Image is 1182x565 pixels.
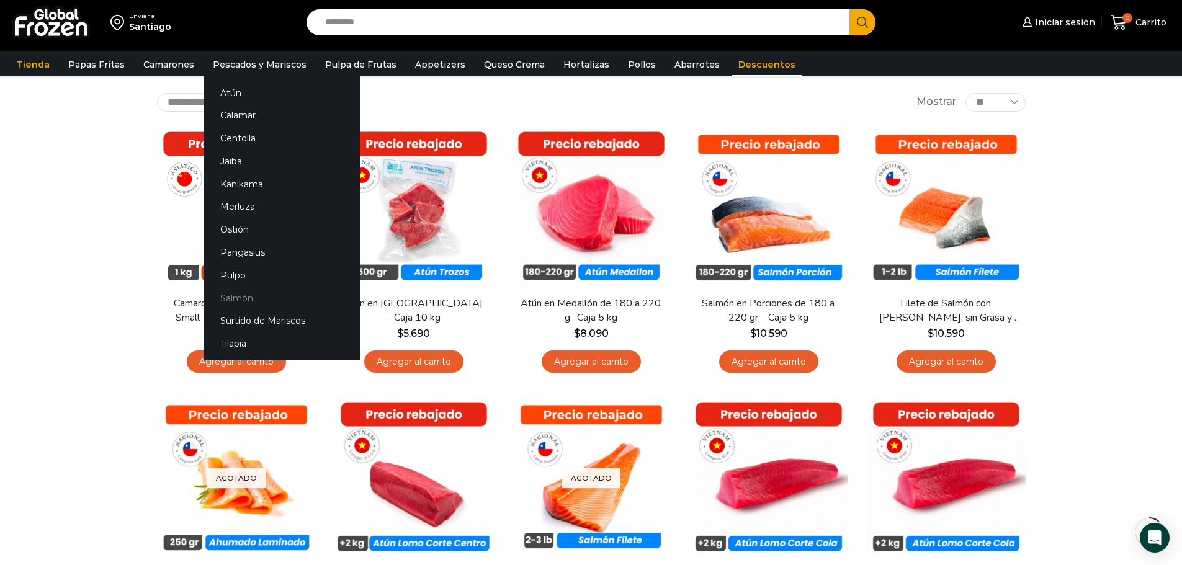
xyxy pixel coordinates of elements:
[207,53,313,76] a: Pescados y Mariscos
[207,468,266,489] p: Agotado
[397,327,430,339] bdi: 5.690
[750,327,756,339] span: $
[204,172,360,195] a: Kanikama
[719,350,818,373] a: Agregar al carrito: “Salmón en Porciones de 180 a 220 gr - Caja 5 kg”
[519,296,662,325] a: Atún en Medallón de 180 a 220 g- Caja 5 kg
[409,53,472,76] a: Appetizers
[478,53,551,76] a: Queso Crema
[928,327,934,339] span: $
[204,127,360,150] a: Centolla
[542,350,641,373] a: Agregar al carrito: “Atún en Medallón de 180 a 220 g- Caja 5 kg”
[364,350,463,373] a: Agregar al carrito: “Atún en Trozos - Caja 10 kg”
[897,350,996,373] a: Agregar al carrito: “Filete de Salmón con Piel, sin Grasa y sin Espinas 1-2 lb – Caja 10 Kg”
[1140,523,1170,553] div: Open Intercom Messenger
[319,53,403,76] a: Pulpa de Frutas
[204,195,360,218] a: Merluza
[129,20,171,33] div: Santiago
[928,327,965,339] bdi: 10.590
[397,327,403,339] span: $
[204,218,360,241] a: Ostión
[62,53,131,76] a: Papas Fritas
[562,468,620,489] p: Agotado
[697,296,839,325] a: Salmón en Porciones de 180 a 220 gr – Caja 5 kg
[187,350,286,373] a: Agregar al carrito: “Camarón Cocido Pelado Very Small - Bronze - Caja 10 kg”
[557,53,616,76] a: Hortalizas
[1122,13,1132,23] span: 0
[129,12,171,20] div: Enviar a
[204,241,360,264] a: Pangasius
[1132,16,1166,29] span: Carrito
[204,287,360,309] a: Salmón
[204,332,360,355] a: Tilapia
[849,9,875,35] button: Search button
[342,296,485,325] a: Atún en [GEOGRAPHIC_DATA] – Caja 10 kg
[574,327,580,339] span: $
[1019,10,1095,35] a: Iniciar sesión
[1108,8,1170,37] a: 0 Carrito
[874,296,1017,325] a: Filete de Salmón con [PERSON_NAME], sin Grasa y sin Espinas 1-2 lb – Caja 10 Kg
[204,149,360,172] a: Jaiba
[204,264,360,287] a: Pulpo
[164,296,307,325] a: Camarón Cocido Pelado Very Small – Bronze – Caja 10 kg
[750,327,787,339] bdi: 10.590
[916,95,956,109] span: Mostrar
[204,309,360,332] a: Surtido de Mariscos
[668,53,726,76] a: Abarrotes
[204,104,360,127] a: Calamar
[1032,16,1095,29] span: Iniciar sesión
[11,53,56,76] a: Tienda
[137,53,200,76] a: Camarones
[110,12,129,33] img: address-field-icon.svg
[157,93,315,112] select: Pedido de la tienda
[574,327,609,339] bdi: 8.090
[732,53,802,76] a: Descuentos
[204,81,360,104] a: Atún
[622,53,662,76] a: Pollos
